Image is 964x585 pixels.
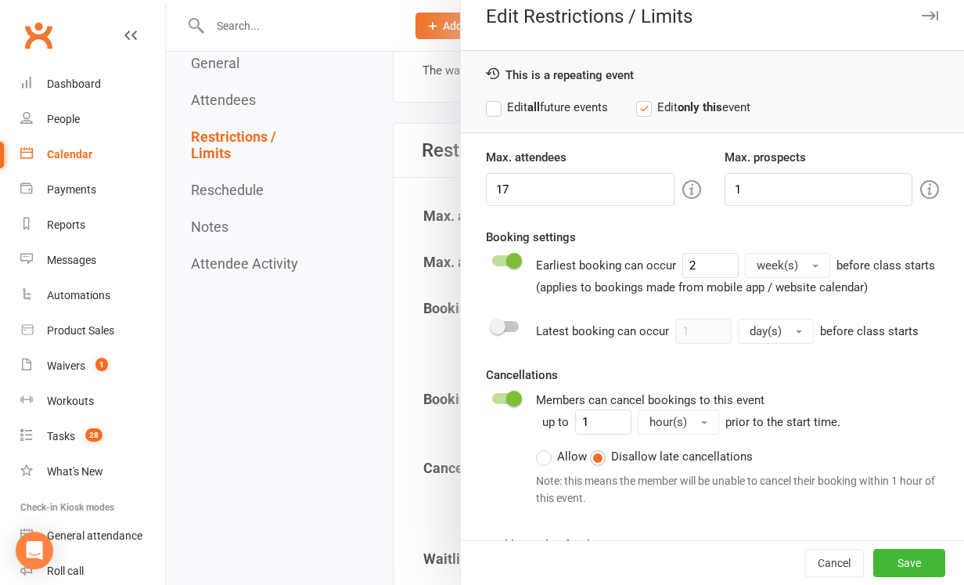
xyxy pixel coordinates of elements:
[19,16,58,55] a: Clubworx
[820,324,919,338] span: before class starts
[536,319,919,344] div: Latest booking can occur
[527,100,540,114] strong: all
[725,415,840,429] span: prior to the start time.
[47,113,80,125] div: People
[20,102,165,137] a: People
[638,410,719,435] button: hour(s)
[542,410,719,435] div: up to
[20,518,165,554] a: General attendance kiosk mode
[47,148,92,161] div: Calendar
[536,253,935,297] div: Earliest booking can occur
[725,148,806,167] label: Max. prospects
[85,428,103,442] span: 28
[47,565,84,577] div: Roll call
[590,447,753,466] label: Disallow late cancellations
[20,137,165,172] a: Calendar
[486,67,939,82] div: This is a repeating event
[536,472,939,507] div: Note: this means the member will be unable to cancel their booking within 1 hour of this event.
[636,98,750,117] label: Edit event
[20,208,165,243] a: Reports
[757,258,798,273] span: week(s)
[20,313,165,348] a: Product Sales
[20,172,165,208] a: Payments
[47,430,75,442] div: Tasks
[47,78,101,90] div: Dashboard
[461,5,964,27] div: Edit Restrictions / Limits
[47,324,114,337] div: Product Sales
[873,549,945,577] button: Save
[804,549,864,577] button: Cancel
[47,395,94,407] div: Workouts
[678,100,722,114] strong: only this
[486,148,567,167] label: Max. attendees
[47,183,96,196] div: Payments
[20,278,165,313] a: Automations
[20,454,165,489] a: What's New
[47,529,142,542] div: General attendance
[536,447,587,466] label: Allow
[20,243,165,278] a: Messages
[47,359,85,372] div: Waivers
[486,228,576,247] label: Booking settings
[20,419,165,454] a: Tasks 28
[47,289,110,302] div: Automations
[20,67,165,102] a: Dashboard
[20,348,165,384] a: Waivers 1
[486,98,608,117] label: Edit future events
[47,465,103,478] div: What's New
[745,253,830,278] button: week(s)
[649,415,687,429] span: hour(s)
[536,391,939,514] div: Members can cancel bookings to this event
[95,358,108,371] span: 1
[47,218,85,231] div: Reports
[738,319,814,344] button: day(s)
[486,366,558,385] label: Cancellations
[750,324,782,338] span: day(s)
[486,536,634,554] label: Enable waitlist for this event
[16,532,53,569] div: Open Intercom Messenger
[20,384,165,419] a: Workouts
[47,254,96,266] div: Messages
